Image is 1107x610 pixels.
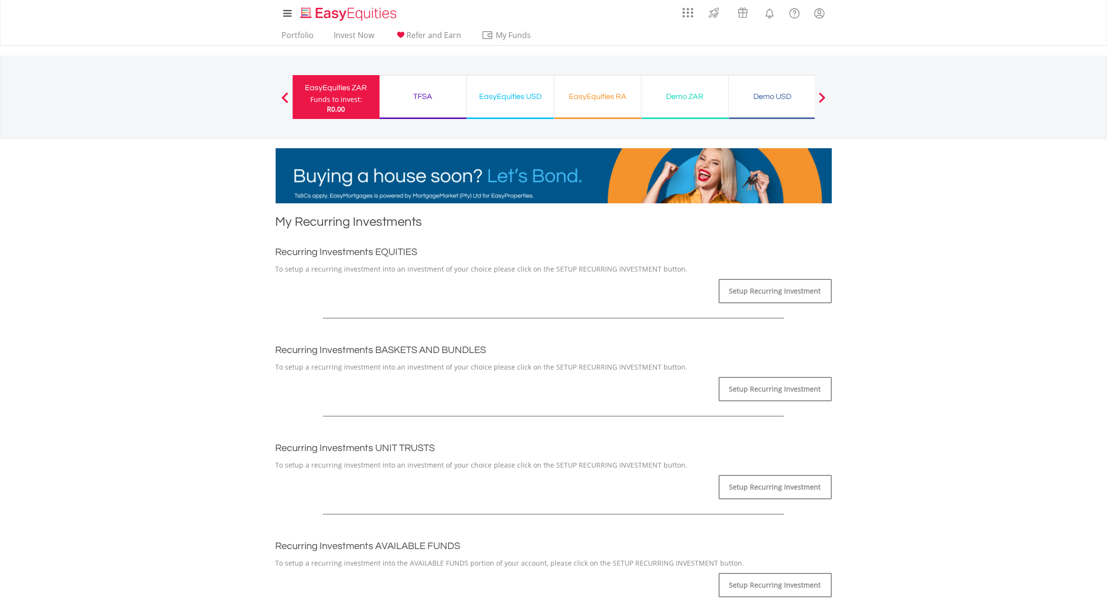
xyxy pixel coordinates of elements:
img: grid-menu-icon.svg [683,7,693,18]
div: Demo ZAR [647,90,723,103]
span: R0.00 [327,104,345,114]
h2: Recurring Investments AVAILABLE FUNDS [276,539,832,553]
img: vouchers-v2.svg [735,5,751,20]
a: Notifications [757,2,782,22]
div: Demo USD [735,90,810,103]
a: Portfolio [278,30,318,45]
span: Refer and Earn [407,30,462,40]
h1: My Recurring Investments [276,213,832,235]
h2: Recurring Investments EQUITIES [276,245,832,259]
div: EasyEquities USD [473,90,548,103]
a: AppsGrid [676,2,700,18]
a: Home page [297,2,401,22]
h2: Recurring Investments BASKETS AND BUNDLES [276,343,832,357]
p: To setup a recurring investment into an investment of your choice please click on the SETUP RECUR... [276,362,832,372]
img: EasyEquities_Logo.png [299,6,401,22]
div: Funds to invest: [310,95,362,104]
a: FAQ's and Support [782,2,807,22]
button: Next [812,97,832,107]
div: TFSA [385,90,461,103]
h2: Recurring Investments UNIT TRUSTS [276,441,832,455]
p: To setup a recurring investment into the AVAILABLE FUNDS portion of your account, please click on... [276,558,832,568]
p: To setup a recurring investment into an investment of your choice please click on the SETUP RECUR... [276,264,832,274]
a: Setup Recurring Investment [719,475,832,499]
a: My Profile [807,2,832,24]
div: EasyEquities RA [560,90,635,103]
img: EasyMortage Promotion Banner [276,148,832,203]
img: thrive-v2.svg [706,5,722,20]
a: Refer and Earn [391,30,465,45]
a: Invest Now [330,30,379,45]
p: To setup a recurring investment into an investment of your choice please click on the SETUP RECUR... [276,460,832,470]
a: Setup Recurring Investment [719,573,832,597]
a: Setup Recurring Investment [719,279,832,303]
a: Setup Recurring Investment [719,377,832,401]
button: Previous [275,97,295,107]
span: My Funds [482,29,545,41]
div: EasyEquities ZAR [299,81,374,95]
a: Vouchers [728,2,757,20]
